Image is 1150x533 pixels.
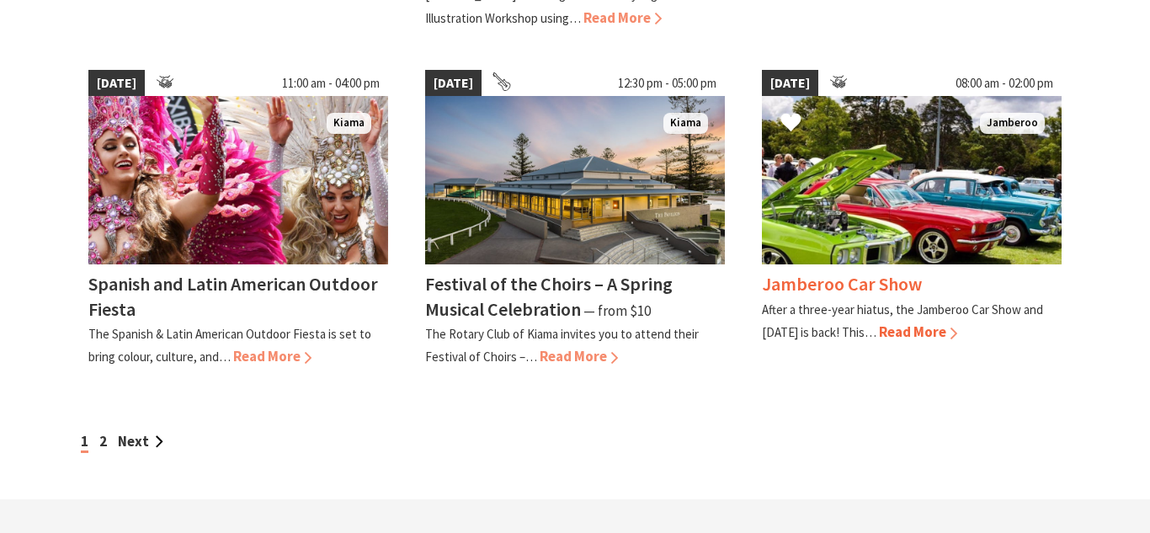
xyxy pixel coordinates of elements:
img: Dancers in jewelled pink and silver costumes with feathers, holding their hands up while smiling [88,96,388,264]
span: Read More [879,322,957,341]
span: Read More [233,347,311,365]
span: [DATE] [88,70,145,97]
span: Kiama [663,113,708,134]
span: 12:30 pm - 05:00 pm [610,70,725,97]
span: Kiama [327,113,371,134]
img: Jamberoo Car Show [762,96,1062,264]
span: Read More [540,347,618,365]
h4: Festival of the Choirs – A Spring Musical Celebration [425,272,673,320]
span: [DATE] [762,70,818,97]
a: 2 [99,432,107,450]
h4: Jamberoo Car Show [762,272,922,296]
a: [DATE] 11:00 am - 04:00 pm Dancers in jewelled pink and silver costumes with feathers, holding th... [88,70,388,368]
span: [DATE] [425,70,482,97]
p: The Spanish & Latin American Outdoor Fiesta is set to bring colour, culture, and… [88,326,371,365]
a: Next [118,432,163,450]
span: Read More [583,8,662,27]
p: After a three-year hiatus, the Jamberoo Car Show and [DATE] is back! This… [762,301,1043,340]
span: ⁠— from $10 [583,301,651,320]
img: 2023 Festival of Choirs at the Kiama Pavilion [425,96,725,264]
a: [DATE] 08:00 am - 02:00 pm Jamberoo Car Show Jamberoo Jamberoo Car Show After a three-year hiatus... [762,70,1062,368]
p: The Rotary Club of Kiama invites you to attend their Festival of Choirs –… [425,326,699,365]
button: Click to Favourite Jamberoo Car Show [764,95,818,152]
span: 1 [81,432,88,453]
span: 11:00 am - 04:00 pm [274,70,388,97]
a: [DATE] 12:30 pm - 05:00 pm 2023 Festival of Choirs at the Kiama Pavilion Kiama Festival of the Ch... [425,70,725,368]
span: Jamberoo [980,113,1045,134]
h4: Spanish and Latin American Outdoor Fiesta [88,272,378,320]
span: 08:00 am - 02:00 pm [947,70,1062,97]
